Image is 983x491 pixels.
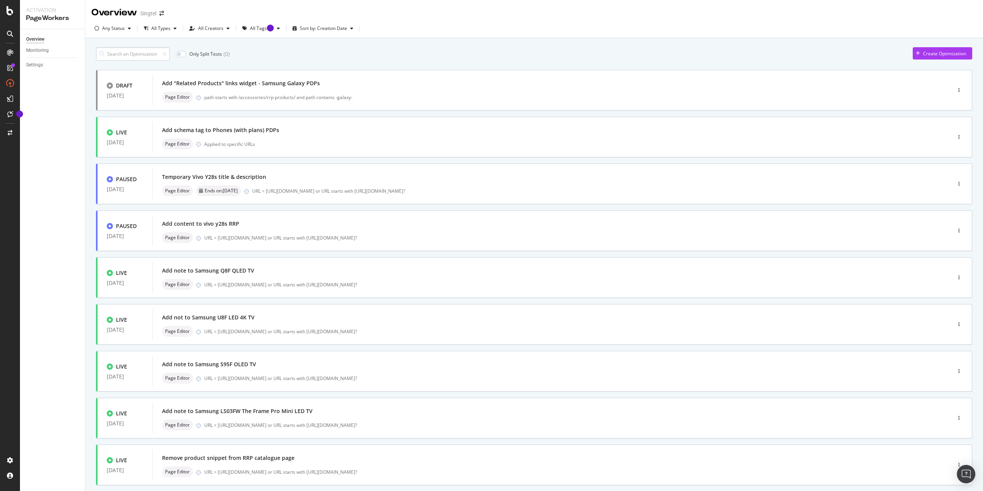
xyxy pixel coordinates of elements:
[204,422,918,428] div: URL = [URL][DOMAIN_NAME] or URL starts with [URL][DOMAIN_NAME]?
[162,407,313,415] div: Add note to Samsung LS03FW The Frame Pro Mini LED TV
[107,374,143,380] div: [DATE]
[250,26,274,31] div: All Tags
[165,142,190,146] span: Page Editor
[26,14,79,23] div: PageWorkers
[26,35,79,43] a: Overview
[186,22,233,35] button: All Creators
[26,35,45,43] div: Overview
[162,267,254,274] div: Add note to Samsung Q8F QLED TV
[957,465,975,483] div: Open Intercom Messenger
[196,185,241,196] div: neutral label
[26,46,79,55] a: Monitoring
[116,175,137,183] div: PAUSED
[91,22,134,35] button: Any Status
[107,93,143,99] div: [DATE]
[923,50,966,57] div: Create Optimization
[162,373,193,384] div: neutral label
[252,188,918,194] div: URL = [URL][DOMAIN_NAME] or URL starts with [URL][DOMAIN_NAME]?
[204,375,918,382] div: URL = [URL][DOMAIN_NAME] or URL starts with [URL][DOMAIN_NAME]?
[205,188,238,193] span: Ends on: [DATE]
[162,420,193,430] div: neutral label
[116,269,127,277] div: LIVE
[91,6,137,19] div: Overview
[26,61,43,69] div: Settings
[162,139,193,149] div: neutral label
[204,94,918,101] div: path starts with /accessories/rrp-products/ and path contains -galaxy-
[26,6,79,14] div: Activation
[162,126,279,134] div: Add schema tag to Phones (with plans) PDPs
[204,235,918,241] div: URL = [URL][DOMAIN_NAME] or URL starts with [URL][DOMAIN_NAME]?
[165,282,190,287] span: Page Editor
[102,26,125,31] div: Any Status
[204,469,918,475] div: URL = [URL][DOMAIN_NAME] or URL starts with [URL][DOMAIN_NAME]?
[107,139,143,145] div: [DATE]
[267,25,274,31] div: Tooltip anchor
[107,327,143,333] div: [DATE]
[116,82,132,89] div: DRAFT
[107,280,143,286] div: [DATE]
[165,188,190,193] span: Page Editor
[116,456,127,464] div: LIVE
[107,420,143,427] div: [DATE]
[165,235,190,240] span: Page Editor
[26,61,79,69] a: Settings
[107,467,143,473] div: [DATE]
[116,129,127,136] div: LIVE
[96,47,170,61] input: Search an Optimization
[913,47,972,60] button: Create Optimization
[141,22,180,35] button: All Types
[165,329,190,334] span: Page Editor
[165,470,190,474] span: Page Editor
[151,26,170,31] div: All Types
[223,50,230,58] div: ( 0 )
[239,22,283,35] button: All TagsTooltip anchor
[204,141,255,147] div: Applied to specific URLs
[162,279,193,290] div: neutral label
[165,423,190,427] span: Page Editor
[162,232,193,243] div: neutral label
[162,360,256,368] div: Add note to Samsung S95F OLED TV
[140,10,156,17] div: Singtel
[162,79,320,87] div: Add "Related Products" links widget - Samsung Galaxy PDPs
[26,46,49,55] div: Monitoring
[189,51,222,57] div: Only Split Tests
[162,314,255,321] div: Add not to Samsung U8F LED 4K TV
[204,328,918,335] div: URL = [URL][DOMAIN_NAME] or URL starts with [URL][DOMAIN_NAME]?
[162,454,295,462] div: Remove product snippet from RRP catalogue page
[162,220,239,228] div: Add content to vivo y28s RRP
[162,466,193,477] div: neutral label
[116,316,127,324] div: LIVE
[107,186,143,192] div: [DATE]
[165,95,190,99] span: Page Editor
[162,92,193,102] div: neutral label
[162,185,193,196] div: neutral label
[204,281,918,288] div: URL = [URL][DOMAIN_NAME] or URL starts with [URL][DOMAIN_NAME]?
[116,410,127,417] div: LIVE
[290,22,356,35] button: Sort by: Creation Date
[116,363,127,370] div: LIVE
[300,26,347,31] div: Sort by: Creation Date
[165,376,190,380] span: Page Editor
[198,26,223,31] div: All Creators
[162,173,266,181] div: Temporary Vivo Y28s title & description
[162,326,193,337] div: neutral label
[159,11,164,16] div: arrow-right-arrow-left
[107,233,143,239] div: [DATE]
[16,111,23,117] div: Tooltip anchor
[116,222,137,230] div: PAUSED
